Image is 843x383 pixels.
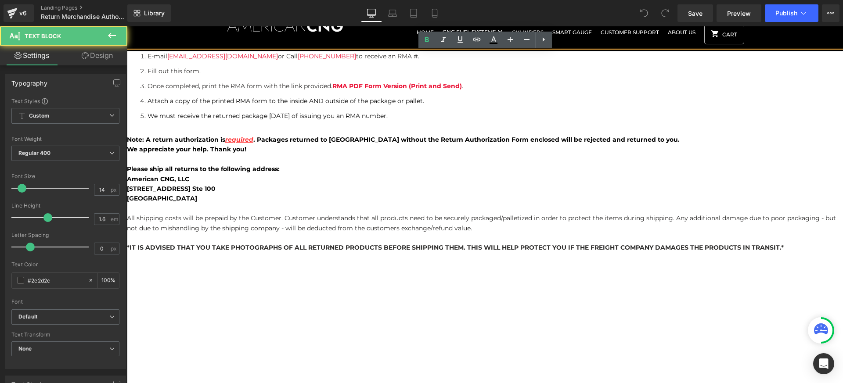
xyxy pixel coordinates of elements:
[28,276,84,285] input: Color
[11,136,119,142] div: Font Weight
[688,9,702,18] span: Save
[11,332,119,338] div: Text Transform
[635,4,653,22] button: Undo
[595,5,610,11] span: Cart
[382,4,403,22] a: Laptop
[656,4,674,22] button: Redo
[171,26,229,34] a: [PHONE_NUMBER]
[813,353,834,374] div: Open Intercom Messenger
[41,13,125,20] span: Return Merchandise Authorization (RMA)
[11,173,119,179] div: Font Size
[111,187,118,193] span: px
[425,1,465,15] a: Smart Gauge
[98,109,126,117] span: required
[65,46,129,65] a: Design
[40,26,151,34] a: [EMAIL_ADDRESS][DOMAIN_NAME]
[541,1,569,15] a: About Us
[403,4,424,22] a: Tablet
[344,198,345,206] span: .
[144,9,165,17] span: Library
[98,273,119,288] div: %
[385,1,417,15] a: Cylinders
[11,203,119,209] div: Line Height
[18,345,32,352] b: None
[18,313,37,321] i: Default
[13,55,716,70] li: Once completed, print the RMA form with the link provided. .
[41,4,142,11] a: Landing Pages
[11,299,119,305] div: Font
[18,150,51,156] b: Regular 400
[727,9,751,18] span: Preview
[111,216,118,222] span: em
[205,56,335,64] a: RMA PDF Form Version (Print and Send)
[717,4,761,22] a: Preview
[29,112,49,120] b: Custom
[4,4,34,22] a: v6
[11,261,119,268] div: Text Color
[13,40,716,55] li: Fill out this form.
[290,1,307,15] a: Home
[21,71,297,79] span: Attach a copy of the printed RMA form to the inside AND outside of the package or pallet.
[474,1,532,15] a: Customer Support
[775,10,797,17] span: Publish
[316,1,376,15] a: CNG Fuel Systems
[361,4,382,22] a: Desktop
[127,4,171,22] a: New Library
[11,75,47,87] div: Typography
[111,246,118,251] span: px
[765,4,818,22] button: Publish
[25,32,61,39] span: Text Block
[21,86,261,93] span: We must receive the returned package [DATE] of issuing you an RMA number.
[18,7,29,19] div: v6
[11,97,119,104] div: Text Styles
[126,109,553,117] span: . Packages returned to [GEOGRAPHIC_DATA] without the Return Authorization Form enclosed will be r...
[13,25,716,40] li: E-mail or Call to receive an RMA #.
[11,232,119,238] div: Letter Spacing
[424,4,445,22] a: Mobile
[822,4,839,22] button: More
